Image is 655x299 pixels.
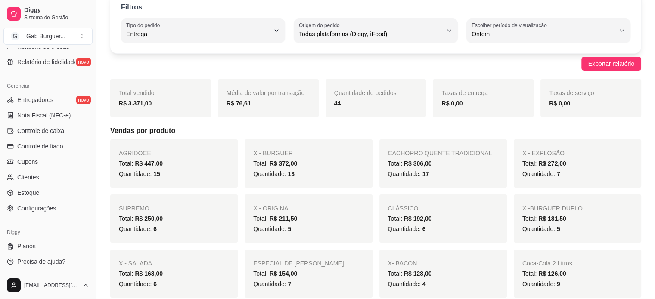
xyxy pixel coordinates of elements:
[404,215,432,222] span: R$ 192,00
[253,225,291,232] span: Quantidade:
[3,255,93,268] a: Precisa de ajuda?
[522,160,566,167] span: Total:
[270,215,298,222] span: R$ 211,50
[253,170,295,177] span: Quantidade:
[3,155,93,169] a: Cupons
[26,32,65,40] div: Gab Burguer ...
[538,160,566,167] span: R$ 272,00
[388,281,426,287] span: Quantidade:
[17,173,39,182] span: Clientes
[388,205,419,212] span: CLÁSSICO
[3,139,93,153] a: Controle de fiado
[17,58,77,66] span: Relatório de fidelidade
[3,3,93,24] a: DiggySistema de Gestão
[522,215,566,222] span: Total:
[119,225,157,232] span: Quantidade:
[3,28,93,45] button: Select a team
[288,225,291,232] span: 5
[121,2,142,12] p: Filtros
[441,89,487,96] span: Taxas de entrega
[538,270,566,277] span: R$ 126,00
[253,205,292,212] span: X - ORIGINAL
[253,260,344,267] span: ESPECIAL DE [PERSON_NAME]
[3,225,93,239] div: Diggy
[549,100,570,107] strong: R$ 0,00
[17,204,56,213] span: Configurações
[388,215,432,222] span: Total:
[538,215,566,222] span: R$ 181,50
[3,186,93,200] a: Estoque
[119,100,152,107] strong: R$ 3.371,00
[472,22,549,29] label: Escolher período de visualização
[11,32,19,40] span: G
[119,160,163,167] span: Total:
[3,124,93,138] a: Controle de caixa
[119,260,152,267] span: X - SALADA
[119,170,160,177] span: Quantidade:
[388,225,426,232] span: Quantidade:
[119,215,163,222] span: Total:
[3,55,93,69] a: Relatório de fidelidadenovo
[334,89,397,96] span: Quantidade de pedidos
[153,281,157,287] span: 6
[522,225,560,232] span: Quantidade:
[17,142,63,151] span: Controle de fiado
[522,270,566,277] span: Total:
[119,270,163,277] span: Total:
[270,160,298,167] span: R$ 372,00
[253,150,293,157] span: X - BURGUER
[466,18,630,43] button: Escolher período de visualizaçãoOntem
[17,111,71,120] span: Nota Fiscal (NFC-e)
[299,30,442,38] span: Todas plataformas (Diggy, iFood)
[294,18,458,43] button: Origem do pedidoTodas plataformas (Diggy, iFood)
[422,225,426,232] span: 6
[404,160,432,167] span: R$ 306,00
[135,160,163,167] span: R$ 447,00
[253,270,297,277] span: Total:
[549,89,594,96] span: Taxas de serviço
[126,22,163,29] label: Tipo do pedido
[24,14,89,21] span: Sistema de Gestão
[472,30,615,38] span: Ontem
[153,225,157,232] span: 6
[3,79,93,93] div: Gerenciar
[522,150,565,157] span: X - EXPLOSÃO
[388,160,432,167] span: Total:
[253,281,291,287] span: Quantidade:
[3,170,93,184] a: Clientes
[422,281,426,287] span: 4
[126,30,270,38] span: Entrega
[422,170,429,177] span: 17
[581,57,641,71] button: Exportar relatório
[270,270,298,277] span: R$ 154,00
[388,260,417,267] span: X- BACON
[119,150,151,157] span: AGRIDOCE
[404,270,432,277] span: R$ 128,00
[253,215,297,222] span: Total:
[588,59,634,68] span: Exportar relatório
[522,281,560,287] span: Quantidade:
[288,281,291,287] span: 7
[119,89,155,96] span: Total vendido
[3,275,93,296] button: [EMAIL_ADDRESS][DOMAIN_NAME]
[17,157,38,166] span: Cupons
[17,126,64,135] span: Controle de caixa
[288,170,295,177] span: 13
[3,108,93,122] a: Nota Fiscal (NFC-e)
[557,225,560,232] span: 5
[334,100,341,107] strong: 44
[388,150,492,157] span: CACHORRO QUENTE TRADICIONAL
[522,170,560,177] span: Quantidade:
[557,170,560,177] span: 7
[24,6,89,14] span: Diggy
[522,260,572,267] span: Coca-Cola 2 Litros
[17,188,39,197] span: Estoque
[227,89,304,96] span: Média de valor por transação
[3,239,93,253] a: Planos
[388,170,429,177] span: Quantidade:
[119,205,149,212] span: SUPREMO
[17,96,53,104] span: Entregadores
[3,201,93,215] a: Configurações
[388,270,432,277] span: Total:
[119,281,157,287] span: Quantidade:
